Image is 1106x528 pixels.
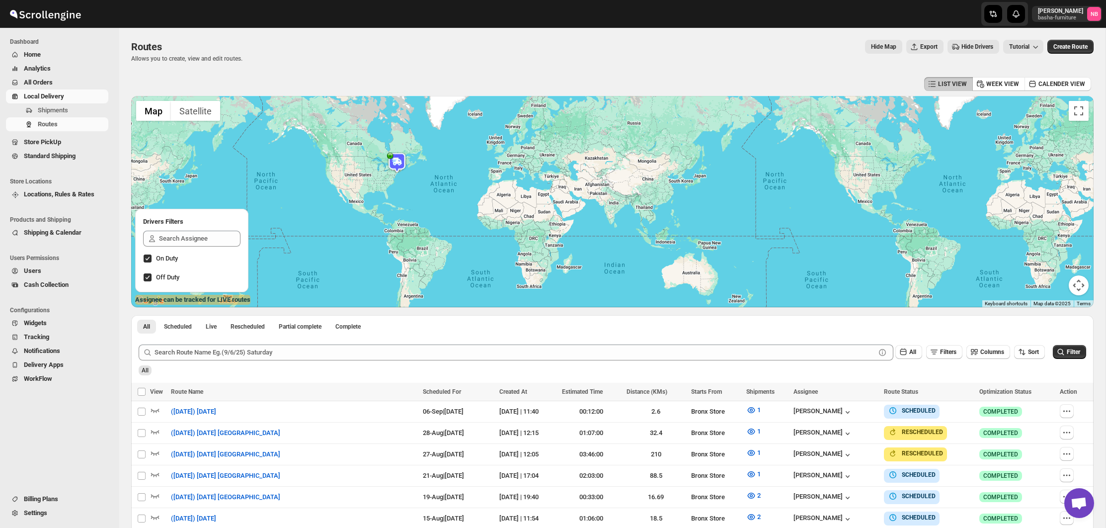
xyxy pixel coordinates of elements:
div: Bronx Store [691,407,740,417]
a: Open this area in Google Maps (opens a new window) [134,294,166,307]
button: [PERSON_NAME] [793,514,853,524]
button: Show street map [136,101,171,121]
button: Keyboard shortcuts [985,300,1027,307]
div: [DATE] | 17:04 [499,471,556,481]
div: 02:03:00 [562,471,621,481]
button: ([DATE]) [DATE] [GEOGRAPHIC_DATA] [165,489,286,505]
button: LIST VIEW [924,77,973,91]
span: Configurations [10,306,112,314]
input: Search Assignee [159,231,240,247]
span: Route Name [171,388,203,395]
text: NB [1091,11,1098,17]
span: Tracking [24,333,49,341]
button: CALENDER VIEW [1025,77,1091,91]
div: [PERSON_NAME] [793,429,853,439]
div: 00:33:00 [562,492,621,502]
span: Off Duty [156,273,179,281]
span: Partial complete [279,323,321,331]
button: Shipments [6,103,108,117]
button: WEEK VIEW [972,77,1025,91]
div: Bronx Store [691,471,740,481]
span: Notifications [24,347,60,354]
b: SCHEDULED [902,493,936,500]
button: SCHEDULED [888,406,936,416]
span: Starts From [691,388,722,395]
button: Shipping & Calendar [6,226,108,240]
span: ([DATE]) [DATE] [GEOGRAPHIC_DATA] [171,471,280,481]
b: RESCHEDULED [902,450,943,457]
span: Columns [980,349,1004,355]
span: COMPLETED [983,429,1018,437]
b: RESCHEDULED [902,429,943,436]
button: WorkFlow [6,372,108,386]
button: Tutorial [1003,40,1043,54]
span: Rescheduled [231,323,265,331]
div: Bronx Store [691,492,740,502]
span: COMPLETED [983,408,1018,416]
span: 1 [757,406,761,414]
span: On Duty [156,255,178,262]
button: Home [6,48,108,62]
input: Search Route Name Eg.(9/6/25) Saturday [155,345,875,360]
span: Export [920,43,938,51]
div: 32.4 [627,428,685,438]
span: COMPLETED [983,493,1018,501]
button: Widgets [6,316,108,330]
button: RESCHEDULED [888,427,943,437]
span: Locations, Rules & Rates [24,190,94,198]
button: [PERSON_NAME] [793,493,853,503]
span: 1 [757,449,761,456]
div: Bronx Store [691,449,740,459]
button: ([DATE]) [DATE] [165,511,222,527]
span: 15-Aug | [DATE] [423,515,464,522]
button: User menu [1032,6,1102,22]
div: 03:46:00 [562,449,621,459]
button: ([DATE]) [DATE] [GEOGRAPHIC_DATA] [165,425,286,441]
button: Routes [6,117,108,131]
button: Tracking [6,330,108,344]
button: Map action label [865,40,902,54]
span: Store Locations [10,177,112,185]
span: 2 [757,513,761,521]
a: Terms [1077,301,1091,306]
span: COMPLETED [983,515,1018,523]
span: COMPLETED [983,450,1018,458]
button: Filters [926,345,962,359]
div: [DATE] | 12:15 [499,428,556,438]
button: ([DATE]) [DATE] [GEOGRAPHIC_DATA] [165,446,286,462]
button: 1 [740,445,767,461]
button: 2 [740,509,767,525]
button: SCHEDULED [888,513,936,523]
button: Notifications [6,344,108,358]
span: 19-Aug | [DATE] [423,493,464,501]
img: ScrollEngine [8,1,82,26]
span: Map data ©2025 [1033,301,1071,306]
span: Shipping & Calendar [24,229,81,236]
p: Allows you to create, view and edit routes. [131,55,242,63]
span: Routes [38,120,58,128]
span: WEEK VIEW [986,80,1019,88]
span: Created At [499,388,527,395]
span: Settings [24,509,47,517]
span: 1 [757,470,761,478]
button: 2 [740,488,767,504]
div: [PERSON_NAME] [793,450,853,460]
div: Bronx Store [691,428,740,438]
span: WorkFlow [24,375,52,382]
span: Dashboard [10,38,112,46]
div: Bronx Store [691,514,740,524]
button: RESCHEDULED [888,448,943,458]
button: Create Route [1047,40,1094,54]
span: ([DATE]) [DATE] [GEOGRAPHIC_DATA] [171,428,280,438]
button: Map camera controls [1069,275,1089,295]
button: Cash Collection [6,278,108,292]
span: Complete [335,323,361,331]
button: 1 [740,402,767,418]
button: SCHEDULED [888,470,936,480]
button: [PERSON_NAME] [793,471,853,481]
button: [PERSON_NAME] [793,407,853,417]
span: All [143,323,150,331]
